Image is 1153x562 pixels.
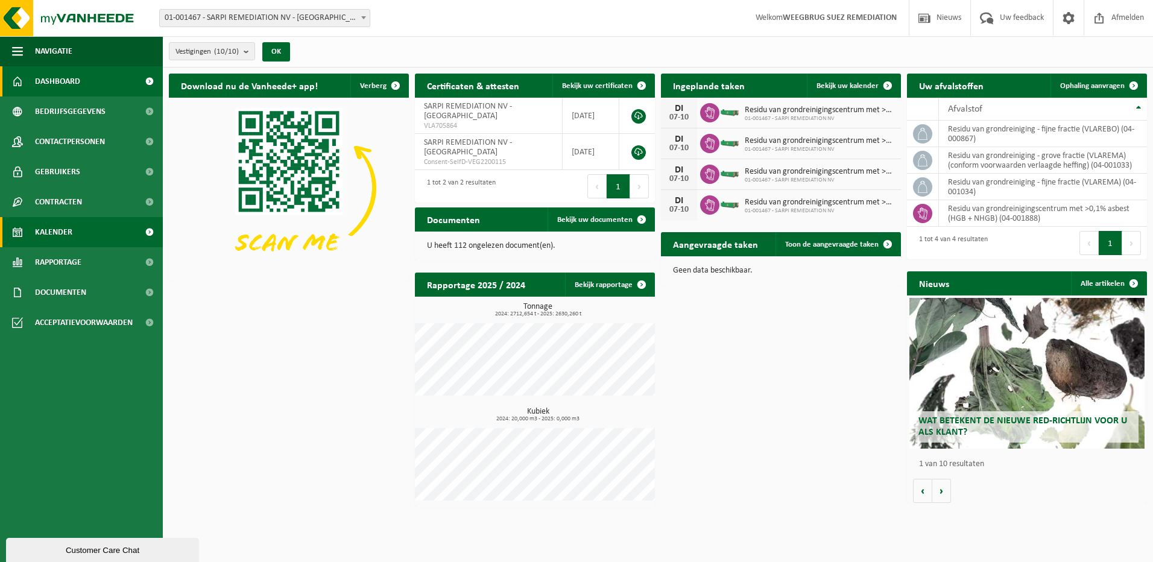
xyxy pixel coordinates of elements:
[35,96,106,127] span: Bedrijfsgegevens
[918,416,1127,437] span: Wat betekent de nieuwe RED-richtlijn voor u als klant?
[745,106,895,115] span: Residu van grondreinigingscentrum met >0,1% asbest (hgb + nhgb)
[939,121,1147,147] td: residu van grondreiniging - fijne fractie (VLAREBO) (04-000867)
[424,157,553,167] span: Consent-SelfD-VEG2200115
[587,174,607,198] button: Previous
[817,82,879,90] span: Bekijk uw kalender
[214,48,239,55] count: (10/10)
[1060,82,1125,90] span: Ophaling aanvragen
[1099,231,1122,255] button: 1
[6,535,201,562] iframe: chat widget
[661,74,757,97] h2: Ingeplande taken
[421,303,655,317] h3: Tonnage
[667,175,691,183] div: 07-10
[661,232,770,256] h2: Aangevraagde taken
[415,74,531,97] h2: Certificaten & attesten
[35,157,80,187] span: Gebruikers
[607,174,630,198] button: 1
[562,82,633,90] span: Bekijk uw certificaten
[360,82,387,90] span: Verberg
[807,74,900,98] a: Bekijk uw kalender
[169,98,409,278] img: Download de VHEPlus App
[745,146,895,153] span: 01-001467 - SARPI REMEDIATION NV
[1079,231,1099,255] button: Previous
[913,230,988,256] div: 1 tot 4 van 4 resultaten
[776,232,900,256] a: Toon de aangevraagde taken
[415,273,537,296] h2: Rapportage 2025 / 2024
[175,43,239,61] span: Vestigingen
[424,102,512,121] span: SARPI REMEDIATION NV - [GEOGRAPHIC_DATA]
[745,177,895,184] span: 01-001467 - SARPI REMEDIATION NV
[35,66,80,96] span: Dashboard
[421,408,655,422] h3: Kubiek
[667,104,691,113] div: DI
[913,479,932,503] button: Vorige
[350,74,408,98] button: Verberg
[563,134,619,170] td: [DATE]
[421,311,655,317] span: 2024: 2712,654 t - 2025: 2630,260 t
[785,241,879,248] span: Toon de aangevraagde taken
[948,104,982,114] span: Afvalstof
[35,217,72,247] span: Kalender
[552,74,654,98] a: Bekijk uw certificaten
[719,198,740,209] img: HK-XC-10-GN-00
[667,206,691,214] div: 07-10
[563,98,619,134] td: [DATE]
[745,136,895,146] span: Residu van grondreinigingscentrum met >0,1% asbest (hgb + nhgb)
[424,138,512,157] span: SARPI REMEDIATION NV - [GEOGRAPHIC_DATA]
[421,173,496,200] div: 1 tot 2 van 2 resultaten
[169,42,255,60] button: Vestigingen(10/10)
[745,207,895,215] span: 01-001467 - SARPI REMEDIATION NV
[667,113,691,122] div: 07-10
[719,168,740,178] img: HK-XC-10-GN-00
[719,137,740,148] img: HK-XC-10-GN-00
[35,187,82,217] span: Contracten
[939,147,1147,174] td: residu van grondreiniging - grove fractie (VLAREMA) (conform voorwaarden verlaagde heffing) (04-0...
[159,9,370,27] span: 01-001467 - SARPI REMEDIATION NV - GRIMBERGEN
[745,167,895,177] span: Residu van grondreinigingscentrum met >0,1% asbest (hgb + nhgb)
[907,271,961,295] h2: Nieuws
[745,198,895,207] span: Residu van grondreinigingscentrum met >0,1% asbest (hgb + nhgb)
[427,242,643,250] p: U heeft 112 ongelezen document(en).
[421,416,655,422] span: 2024: 20,000 m3 - 2025: 0,000 m3
[783,13,897,22] strong: WEEGBRUG SUEZ REMEDIATION
[1050,74,1146,98] a: Ophaling aanvragen
[1071,271,1146,295] a: Alle artikelen
[424,121,553,131] span: VLA705864
[630,174,649,198] button: Next
[35,247,81,277] span: Rapportage
[667,134,691,144] div: DI
[35,127,105,157] span: Contactpersonen
[160,10,370,27] span: 01-001467 - SARPI REMEDIATION NV - GRIMBERGEN
[169,74,330,97] h2: Download nu de Vanheede+ app!
[667,144,691,153] div: 07-10
[35,277,86,308] span: Documenten
[262,42,290,62] button: OK
[907,74,996,97] h2: Uw afvalstoffen
[35,308,133,338] span: Acceptatievoorwaarden
[557,216,633,224] span: Bekijk uw documenten
[565,273,654,297] a: Bekijk rapportage
[667,165,691,175] div: DI
[548,207,654,232] a: Bekijk uw documenten
[415,207,492,231] h2: Documenten
[35,36,72,66] span: Navigatie
[667,196,691,206] div: DI
[919,460,1141,469] p: 1 van 10 resultaten
[673,267,889,275] p: Geen data beschikbaar.
[932,479,951,503] button: Volgende
[939,174,1147,200] td: residu van grondreiniging - fijne fractie (VLAREMA) (04-001034)
[719,106,740,117] img: HK-XC-10-GN-00
[939,200,1147,227] td: residu van grondreinigingscentrum met >0,1% asbest (HGB + NHGB) (04-001888)
[745,115,895,122] span: 01-001467 - SARPI REMEDIATION NV
[1122,231,1141,255] button: Next
[909,298,1145,449] a: Wat betekent de nieuwe RED-richtlijn voor u als klant?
